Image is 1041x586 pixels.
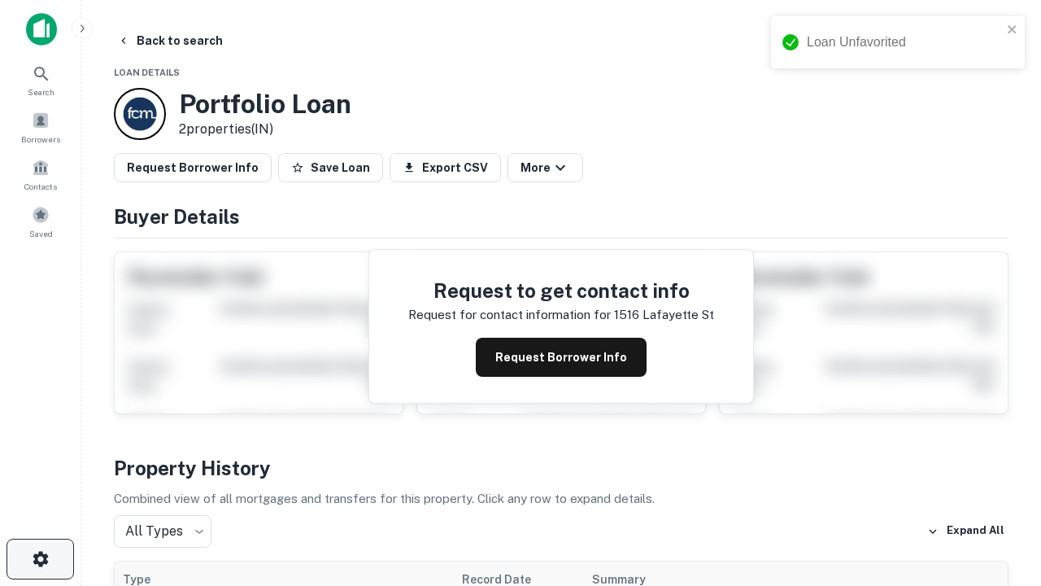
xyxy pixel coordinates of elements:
[1007,23,1018,38] button: close
[114,453,1008,483] h4: Property History
[5,199,76,243] a: Saved
[923,519,1008,544] button: Expand All
[614,305,714,325] p: 1516 lafayette st
[5,152,76,196] a: Contacts
[114,515,211,548] div: All Types
[24,180,57,193] span: Contacts
[179,120,351,139] p: 2 properties (IN)
[960,404,1041,482] iframe: Chat Widget
[5,105,76,149] a: Borrowers
[114,202,1008,231] h4: Buyer Details
[390,153,501,182] button: Export CSV
[507,153,583,182] button: More
[5,58,76,102] a: Search
[114,68,180,77] span: Loan Details
[179,89,351,120] h3: Portfolio Loan
[26,13,57,46] img: capitalize-icon.png
[28,85,54,98] span: Search
[476,338,647,377] button: Request Borrower Info
[807,33,1002,52] div: Loan Unfavorited
[21,133,60,146] span: Borrowers
[114,153,272,182] button: Request Borrower Info
[111,26,229,55] button: Back to search
[114,489,1008,509] p: Combined view of all mortgages and transfers for this property. Click any row to expand details.
[278,153,383,182] button: Save Loan
[408,305,611,325] p: Request for contact information for
[29,227,53,240] span: Saved
[408,276,714,305] h4: Request to get contact info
